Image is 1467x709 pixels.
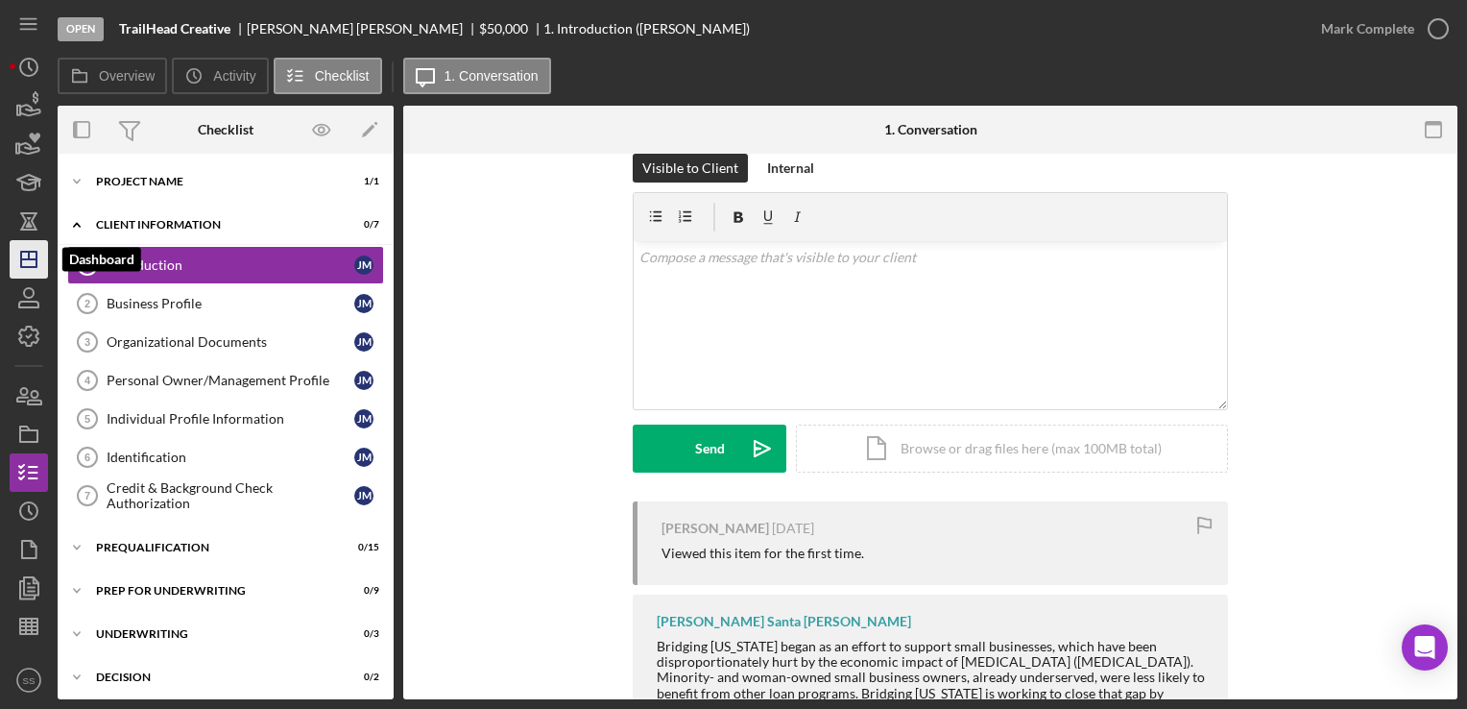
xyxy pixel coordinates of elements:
div: Personal Owner/Management Profile [107,373,354,388]
label: Overview [99,68,155,84]
button: Visible to Client [633,154,748,183]
div: J M [354,409,373,428]
a: 3Organizational DocumentsJM [67,323,384,361]
tspan: 6 [84,452,90,463]
a: 5Individual Profile InformationJM [67,400,384,438]
div: Prequalification [96,542,331,553]
div: 1. Introduction ([PERSON_NAME]) [543,21,750,37]
div: Business Profile [107,296,354,311]
div: Open Intercom Messenger [1402,624,1448,671]
div: Project Name [96,176,331,187]
div: [PERSON_NAME] [PERSON_NAME] [247,21,479,37]
div: Identification [107,450,354,465]
div: J M [354,448,373,467]
tspan: 4 [84,375,91,386]
div: Credit & Background Check Authorization [107,480,354,511]
label: Checklist [315,68,370,84]
a: 7Credit & Background Check AuthorizationJM [67,477,384,515]
div: Viewed this item for the first time. [661,546,864,561]
div: 1 / 1 [345,176,379,187]
div: Introduction [107,257,354,273]
a: 2Business ProfileJM [67,284,384,323]
button: Overview [58,58,167,94]
tspan: 7 [84,490,90,501]
button: SS [10,661,48,699]
div: J M [354,256,373,275]
div: Open [58,17,104,41]
div: Visible to Client [642,154,738,183]
div: 0 / 3 [345,628,379,640]
div: Prep for Underwriting [96,585,331,597]
time: 2025-10-02 17:37 [772,521,814,536]
button: 1. Conversation [403,58,551,94]
a: 1IntroductionJM [67,246,384,284]
div: [PERSON_NAME] Santa [PERSON_NAME] [657,614,911,629]
a: 6IdentificationJM [67,438,384,477]
button: Mark Complete [1302,10,1457,48]
a: 4Personal Owner/Management ProfileJM [67,361,384,400]
div: 0 / 15 [345,542,379,553]
div: Checklist [198,122,253,137]
div: J M [354,486,373,505]
button: Internal [758,154,824,183]
button: Checklist [274,58,382,94]
tspan: 3 [84,336,90,348]
div: [PERSON_NAME] [661,521,769,536]
div: Internal [767,154,814,183]
label: 1. Conversation [445,68,539,84]
text: SS [23,675,36,686]
button: Send [633,425,786,473]
div: Underwriting [96,628,331,640]
tspan: 2 [84,298,90,309]
div: J M [354,294,373,313]
div: 0 / 9 [345,585,379,597]
div: Individual Profile Information [107,411,354,427]
div: 1. Conversation [884,122,977,137]
div: Client Information [96,219,331,231]
div: Mark Complete [1321,10,1414,48]
button: Activity [172,58,268,94]
b: TrailHead Creative [119,21,230,37]
div: J M [354,332,373,352]
div: Organizational Documents [107,334,354,350]
div: Send [695,425,725,473]
div: 0 / 2 [345,672,379,683]
div: Decision [96,672,331,683]
tspan: 1 [84,259,90,271]
span: $50,000 [479,20,528,37]
label: Activity [213,68,255,84]
tspan: 5 [84,413,90,425]
div: 0 / 7 [345,219,379,231]
div: J M [354,371,373,390]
